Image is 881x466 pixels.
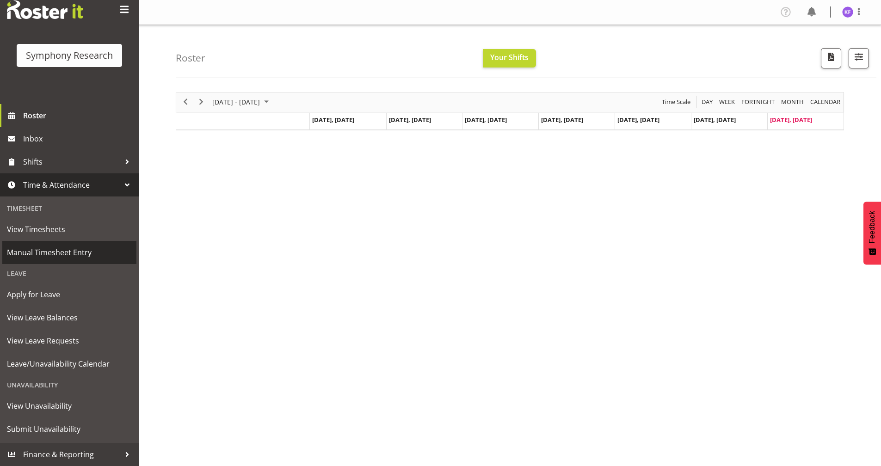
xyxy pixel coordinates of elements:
[465,116,507,124] span: [DATE], [DATE]
[389,116,431,124] span: [DATE], [DATE]
[195,96,208,108] button: Next
[780,96,806,108] button: Timeline Month
[718,96,736,108] span: Week
[23,178,120,192] span: Time & Attendance
[849,48,869,68] button: Filter Shifts
[541,116,583,124] span: [DATE], [DATE]
[23,109,134,123] span: Roster
[7,0,83,19] img: Rosterit website logo
[193,92,209,112] div: next period
[809,96,842,108] button: Month
[179,96,192,108] button: Previous
[718,96,737,108] button: Timeline Week
[7,245,132,259] span: Manual Timesheet Entry
[2,199,136,218] div: Timesheet
[863,202,881,264] button: Feedback - Show survey
[7,334,132,348] span: View Leave Requests
[23,155,120,169] span: Shifts
[842,6,853,18] img: karrierae-frydenlund1891.jpg
[821,48,841,68] button: Download a PDF of the roster according to the set date range.
[660,96,692,108] button: Time Scale
[2,375,136,394] div: Unavailability
[7,357,132,371] span: Leave/Unavailability Calendar
[7,422,132,436] span: Submit Unavailability
[770,116,812,124] span: [DATE], [DATE]
[7,399,132,413] span: View Unavailability
[868,211,876,243] span: Feedback
[780,96,805,108] span: Month
[694,116,736,124] span: [DATE], [DATE]
[23,448,120,461] span: Finance & Reporting
[2,241,136,264] a: Manual Timesheet Entry
[176,92,844,130] div: Timeline Week of August 24, 2025
[2,218,136,241] a: View Timesheets
[26,49,113,62] div: Symphony Research
[7,222,132,236] span: View Timesheets
[7,288,132,301] span: Apply for Leave
[176,53,205,63] h4: Roster
[2,264,136,283] div: Leave
[211,96,261,108] span: [DATE] - [DATE]
[617,116,659,124] span: [DATE], [DATE]
[23,132,134,146] span: Inbox
[490,52,529,62] span: Your Shifts
[7,311,132,325] span: View Leave Balances
[178,92,193,112] div: previous period
[701,96,714,108] span: Day
[2,352,136,375] a: Leave/Unavailability Calendar
[2,394,136,417] a: View Unavailability
[740,96,776,108] button: Fortnight
[809,96,841,108] span: calendar
[700,96,715,108] button: Timeline Day
[2,329,136,352] a: View Leave Requests
[2,283,136,306] a: Apply for Leave
[740,96,776,108] span: Fortnight
[211,96,273,108] button: August 2025
[312,116,354,124] span: [DATE], [DATE]
[2,417,136,441] a: Submit Unavailability
[2,306,136,329] a: View Leave Balances
[483,49,536,67] button: Your Shifts
[661,96,691,108] span: Time Scale
[209,92,274,112] div: August 18 - 24, 2025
